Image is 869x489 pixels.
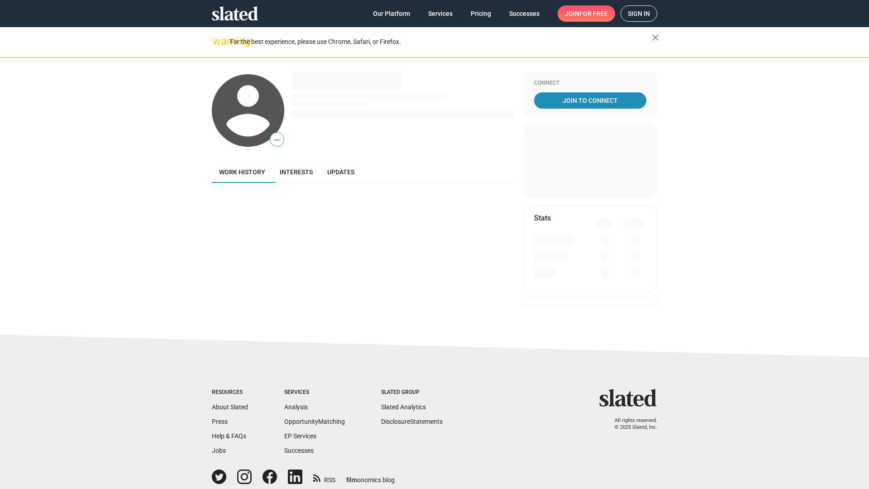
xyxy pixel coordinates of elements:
span: for free [579,5,608,22]
a: Press [212,418,228,425]
a: Successes [284,447,314,454]
a: Our Platform [366,5,417,22]
a: OpportunityMatching [284,418,345,425]
a: RSS [313,470,335,484]
a: Join To Connect [534,92,646,109]
span: film [346,476,357,484]
div: Resources [212,389,248,396]
a: Joinfor free [558,5,615,22]
a: EP Services [284,432,316,440]
a: DisclosureStatements [381,418,443,425]
span: Work history [219,168,265,176]
mat-card-title: Stats [534,213,551,223]
a: Jobs [212,447,226,454]
span: Pricing [471,5,491,22]
span: Join [565,5,608,22]
a: Work history [212,161,272,183]
mat-icon: warning [213,36,224,47]
a: Pricing [463,5,498,22]
span: Join To Connect [536,92,645,109]
span: Updates [327,168,354,176]
span: Our Platform [373,5,410,22]
a: filmonomics blog [346,469,395,484]
span: Successes [509,5,540,22]
span: Services [428,5,453,22]
a: Slated Analytics [381,403,426,411]
p: All rights reserved. © 2025 Slated, Inc. [605,417,657,431]
span: — [270,134,284,146]
div: Connect [534,80,646,87]
a: Updates [320,161,362,183]
a: Sign in [621,5,657,22]
a: Help & FAQs [212,432,246,440]
a: Services [421,5,460,22]
div: Services [284,389,345,396]
a: Successes [502,5,547,22]
div: For the best experience, please use Chrome, Safari, or Firefox. [230,36,652,48]
a: Interests [272,161,320,183]
mat-icon: close [650,32,661,43]
div: Slated Group [381,389,443,396]
span: Sign in [628,6,650,21]
a: Analysis [284,403,308,411]
a: About Slated [212,403,248,411]
span: Interests [280,168,313,176]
